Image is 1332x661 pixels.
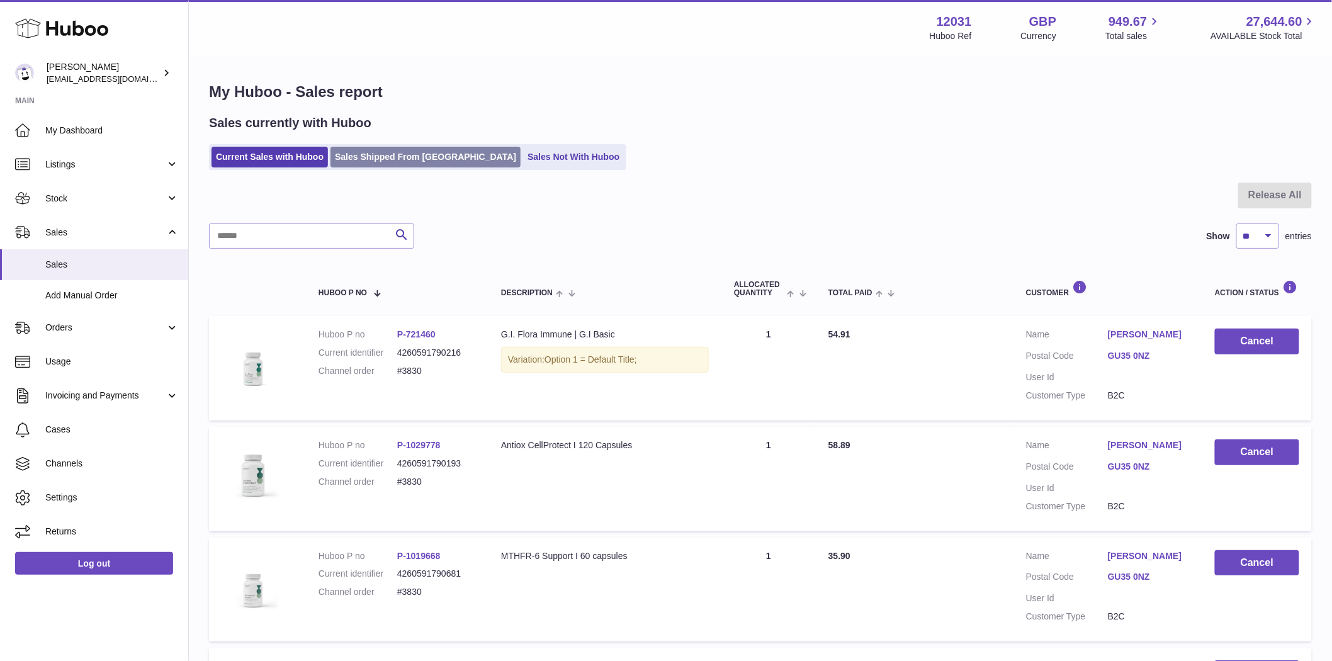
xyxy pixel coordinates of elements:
[1108,500,1190,512] dd: B2C
[1109,13,1147,30] span: 949.67
[1029,13,1056,30] strong: GBP
[212,147,328,167] a: Current Sales with Huboo
[319,365,397,377] dt: Channel order
[397,568,476,580] dd: 4260591790681
[734,281,784,297] span: ALLOCATED Quantity
[1026,280,1190,297] div: Customer
[1026,550,1108,565] dt: Name
[1211,30,1317,42] span: AVAILABLE Stock Total
[209,82,1312,102] h1: My Huboo - Sales report
[45,290,179,302] span: Add Manual Order
[222,550,285,613] img: 120311736935863.jpg
[1026,461,1108,476] dt: Postal Code
[721,538,816,642] td: 1
[397,347,476,359] dd: 4260591790216
[930,30,972,42] div: Huboo Ref
[1026,482,1108,494] dt: User Id
[1026,439,1108,455] dt: Name
[397,551,441,561] a: P-1019668
[45,193,166,205] span: Stock
[1105,30,1161,42] span: Total sales
[501,289,553,297] span: Description
[1215,280,1299,297] div: Action / Status
[319,458,397,470] dt: Current identifier
[1215,439,1299,465] button: Cancel
[828,289,872,297] span: Total paid
[319,476,397,488] dt: Channel order
[828,440,850,450] span: 58.89
[45,259,179,271] span: Sales
[319,329,397,341] dt: Huboo P no
[222,329,285,392] img: 120311718619781.jpg
[1207,230,1230,242] label: Show
[501,329,709,341] div: G.I. Flora Immune | G.I Basic
[45,526,179,538] span: Returns
[1215,550,1299,576] button: Cancel
[45,424,179,436] span: Cases
[501,439,709,451] div: Antiox CellProtect I 120 Capsules
[397,458,476,470] dd: 4260591790193
[1108,439,1190,451] a: [PERSON_NAME]
[1215,329,1299,354] button: Cancel
[1026,592,1108,604] dt: User Id
[1026,500,1108,512] dt: Customer Type
[828,551,850,561] span: 35.90
[1108,390,1190,402] dd: B2C
[319,568,397,580] dt: Current identifier
[1026,571,1108,586] dt: Postal Code
[45,322,166,334] span: Orders
[1108,571,1190,583] a: GU35 0NZ
[545,354,637,364] span: Option 1 = Default Title;
[45,390,166,402] span: Invoicing and Payments
[1108,461,1190,473] a: GU35 0NZ
[937,13,972,30] strong: 12031
[1108,350,1190,362] a: GU35 0NZ
[523,147,624,167] a: Sales Not With Huboo
[1021,30,1057,42] div: Currency
[15,64,34,82] img: internalAdmin-12031@internal.huboo.com
[1026,371,1108,383] dt: User Id
[319,550,397,562] dt: Huboo P no
[397,365,476,377] dd: #3830
[721,427,816,531] td: 1
[15,552,173,575] a: Log out
[1026,350,1108,365] dt: Postal Code
[45,227,166,239] span: Sales
[319,586,397,598] dt: Channel order
[1105,13,1161,42] a: 949.67 Total sales
[319,347,397,359] dt: Current identifier
[45,458,179,470] span: Channels
[501,347,709,373] div: Variation:
[397,329,436,339] a: P-721460
[45,356,179,368] span: Usage
[45,125,179,137] span: My Dashboard
[47,74,185,84] span: [EMAIL_ADDRESS][DOMAIN_NAME]
[319,439,397,451] dt: Huboo P no
[397,586,476,598] dd: #3830
[397,440,441,450] a: P-1029778
[721,316,816,421] td: 1
[1246,13,1302,30] span: 27,644.60
[397,476,476,488] dd: #3830
[1026,611,1108,623] dt: Customer Type
[501,550,709,562] div: MTHFR-6 Support I 60 capsules
[1108,550,1190,562] a: [PERSON_NAME]
[45,492,179,504] span: Settings
[1108,329,1190,341] a: [PERSON_NAME]
[319,289,367,297] span: Huboo P no
[47,61,160,85] div: [PERSON_NAME]
[1026,329,1108,344] dt: Name
[1108,611,1190,623] dd: B2C
[1285,230,1312,242] span: entries
[209,115,371,132] h2: Sales currently with Huboo
[45,159,166,171] span: Listings
[1211,13,1317,42] a: 27,644.60 AVAILABLE Stock Total
[330,147,521,167] a: Sales Shipped From [GEOGRAPHIC_DATA]
[828,329,850,339] span: 54.91
[1026,390,1108,402] dt: Customer Type
[222,439,285,502] img: 1737977430.jpg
